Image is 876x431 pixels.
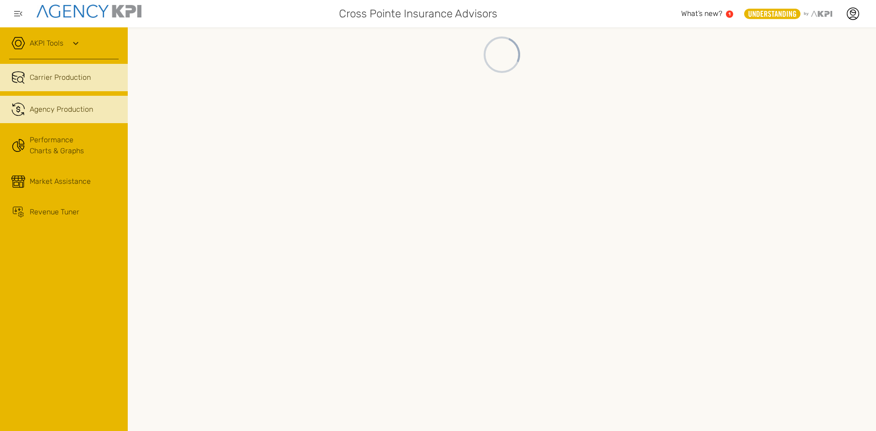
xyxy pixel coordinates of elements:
[30,72,91,83] span: Carrier Production
[726,10,733,18] a: 1
[30,38,63,49] a: AKPI Tools
[339,5,497,22] span: Cross Pointe Insurance Advisors
[36,5,141,18] img: agencykpi-logo-550x69-2d9e3fa8.png
[30,176,91,187] span: Market Assistance
[681,9,722,18] span: What’s new?
[729,11,731,16] text: 1
[30,207,79,218] span: Revenue Tuner
[30,104,93,115] span: Agency Production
